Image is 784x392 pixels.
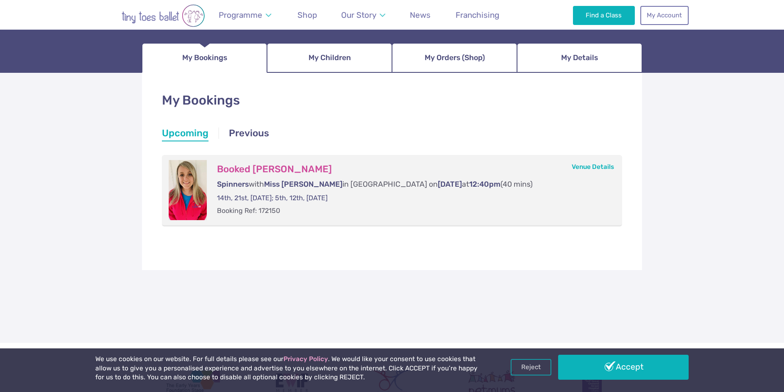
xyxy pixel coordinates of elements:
a: Venue Details [572,163,614,171]
span: Our Story [341,10,376,20]
a: Accept [558,355,689,379]
span: My Orders (Shop) [425,50,485,65]
img: tiny toes ballet [95,4,231,27]
a: Franchising [451,5,503,25]
p: with in [GEOGRAPHIC_DATA] on at (40 mins) [217,179,605,190]
a: My Children [267,43,392,73]
span: [DATE] [438,180,462,188]
span: Miss [PERSON_NAME] [264,180,342,188]
a: My Account [640,6,689,25]
a: Our Story [337,5,389,25]
a: My Bookings [142,43,267,73]
a: Reject [511,359,551,375]
a: My Details [517,43,642,73]
span: Spinners [217,180,249,188]
a: Previous [229,127,269,142]
a: News [406,5,435,25]
span: My Children [309,50,351,65]
span: My Bookings [182,50,227,65]
span: News [410,10,431,20]
a: Privacy Policy [284,355,328,363]
a: My Orders (Shop) [392,43,517,73]
a: Shop [293,5,321,25]
span: Programme [219,10,262,20]
p: 14th, 21st, [DATE]; 5th, 12th, [DATE] [217,193,605,203]
a: Programme [214,5,275,25]
h1: My Bookings [162,91,622,110]
h3: Booked [PERSON_NAME] [217,163,605,175]
p: Booking Ref: 172150 [217,206,605,215]
a: Find a Class [573,6,635,25]
span: 12:40pm [469,180,500,188]
p: We use cookies on our website. For full details please see our . We would like your consent to us... [95,355,481,382]
span: My Details [561,50,598,65]
span: Shop [297,10,317,20]
span: Franchising [456,10,499,20]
